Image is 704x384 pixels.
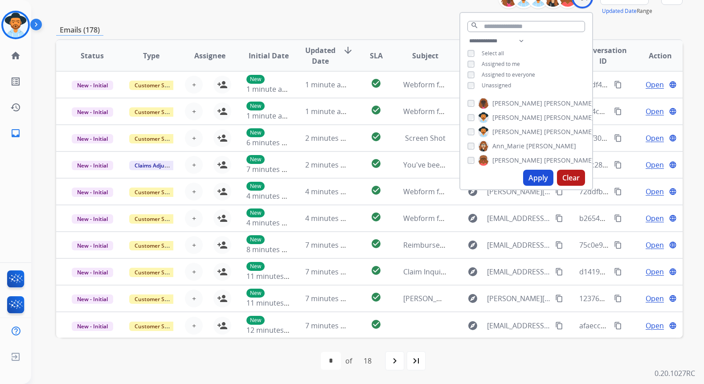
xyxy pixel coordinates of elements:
button: + [185,236,203,254]
span: + [192,133,196,143]
span: 4 minutes ago [305,187,353,196]
button: + [185,209,203,227]
mat-icon: home [10,50,21,61]
span: 1 minute ago [305,80,349,90]
span: Type [143,50,160,61]
mat-icon: person_add [217,159,228,170]
mat-icon: language [669,188,677,196]
span: Webform from [EMAIL_ADDRESS][DOMAIN_NAME] on [DATE] [403,213,605,223]
button: + [185,102,203,120]
mat-icon: person_add [217,240,228,250]
mat-icon: inbox [10,128,21,139]
button: Apply [523,170,553,186]
span: 1 minute ago [305,106,349,116]
span: 2 minutes ago [305,160,353,170]
button: + [185,76,203,94]
span: 8 minutes ago [246,245,294,254]
span: Range [602,7,652,15]
span: New - Initial [72,161,113,170]
mat-icon: person_add [217,213,228,224]
mat-icon: list_alt [10,76,21,87]
span: Open [646,79,664,90]
span: + [192,79,196,90]
mat-icon: explore [467,320,478,331]
mat-icon: content_copy [614,188,622,196]
span: New - Initial [72,81,113,90]
p: New [246,102,265,110]
span: New - Initial [72,294,113,304]
span: Open [646,293,664,304]
span: [PERSON_NAME] [544,113,594,122]
span: [PERSON_NAME] [492,113,542,122]
button: Updated Date [602,8,637,15]
mat-icon: last_page [411,355,422,366]
span: [EMAIL_ADDRESS][DOMAIN_NAME] [487,320,551,331]
span: Claims Adjudication [129,161,190,170]
mat-icon: content_copy [555,241,563,249]
mat-icon: language [669,214,677,222]
mat-icon: person_add [217,186,228,197]
span: New - Initial [72,241,113,250]
span: Claim Inquiry - [PERSON_NAME] - 28C444761 [403,267,551,277]
mat-icon: check_circle [371,185,381,196]
mat-icon: language [669,322,677,330]
mat-icon: person_add [217,133,228,143]
mat-icon: check_circle [371,212,381,222]
mat-icon: content_copy [614,107,622,115]
span: 7 minutes ago [305,321,353,331]
span: Webform from [PERSON_NAME][EMAIL_ADDRESS][DOMAIN_NAME] on [DATE] [403,187,660,196]
span: Webform from [EMAIL_ADDRESS][DOMAIN_NAME] on [DATE] [403,80,605,90]
mat-icon: language [669,134,677,142]
mat-icon: navigate_next [389,355,400,366]
p: New [246,155,265,164]
span: + [192,293,196,304]
span: + [192,240,196,250]
span: Customer Support [129,294,187,304]
span: [EMAIL_ADDRESS][DOMAIN_NAME] [487,266,551,277]
mat-icon: content_copy [614,134,622,142]
mat-icon: content_copy [614,322,622,330]
span: SLA [370,50,383,61]
p: New [246,316,265,325]
span: [PERSON_NAME] [492,127,542,136]
span: 6 minutes ago [246,138,294,147]
span: Open [646,240,664,250]
div: 18 [356,352,379,370]
span: New - Initial [72,134,113,143]
span: Webform from [EMAIL_ADDRESS][DOMAIN_NAME] on [DATE] [403,106,605,116]
mat-icon: person_add [217,320,228,331]
mat-icon: language [669,268,677,276]
button: + [185,290,203,307]
span: You've been assigned a new service order: 2df79d85-21aa-49ed-9183-f252dfde7c56 [403,160,681,170]
mat-icon: person_add [217,79,228,90]
span: New - Initial [72,188,113,197]
mat-icon: person_add [217,106,228,117]
span: 2 minutes ago [305,133,353,143]
span: Subject [412,50,438,61]
span: Customer Support [129,107,187,117]
span: Unassigned [482,82,511,89]
mat-icon: check_circle [371,131,381,142]
mat-icon: person_add [217,293,228,304]
p: New [246,235,265,244]
p: New [246,75,265,84]
mat-icon: check_circle [371,78,381,89]
span: Open [646,186,664,197]
mat-icon: explore [467,240,478,250]
span: 1 minute ago [246,84,291,94]
mat-icon: content_copy [555,322,563,330]
span: [EMAIL_ADDRESS][DOMAIN_NAME] [487,240,551,250]
span: 7 minutes ago [305,240,353,250]
span: Customer Support [129,214,187,224]
span: Open [646,213,664,224]
mat-icon: arrow_downward [343,45,353,56]
span: + [192,320,196,331]
span: Initial Date [249,50,289,61]
p: New [246,262,265,271]
span: 4 minutes ago [246,191,294,201]
span: 11 minutes ago [246,271,298,281]
span: [PERSON_NAME] [544,156,594,165]
span: + [192,159,196,170]
mat-icon: check_circle [371,105,381,115]
mat-icon: check_circle [371,265,381,276]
